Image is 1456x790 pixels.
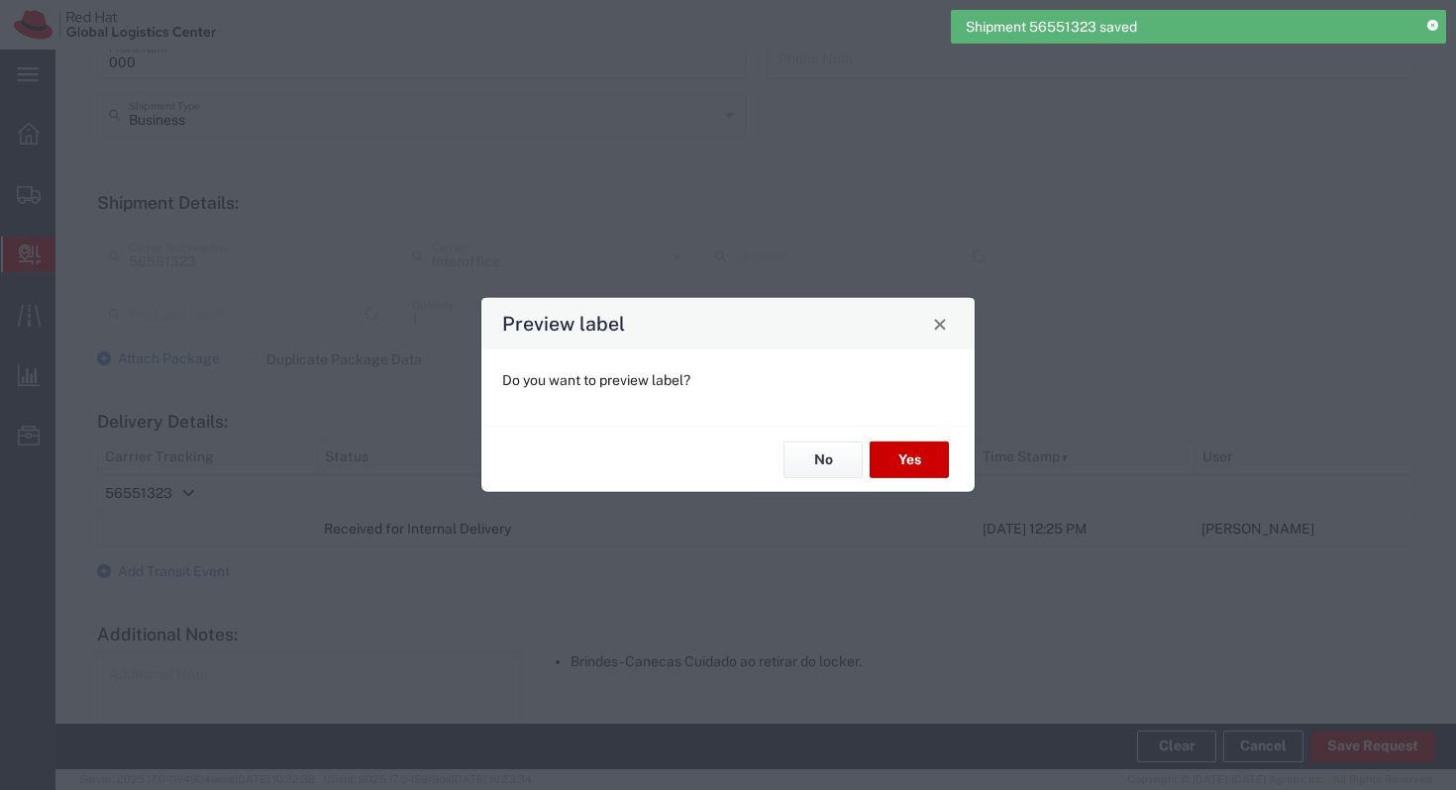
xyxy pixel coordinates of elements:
button: Close [926,310,954,338]
h4: Preview label [502,309,625,338]
span: Shipment 56551323 saved [966,17,1137,38]
button: No [783,442,863,478]
p: Do you want to preview label? [502,370,954,391]
button: Yes [870,442,949,478]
